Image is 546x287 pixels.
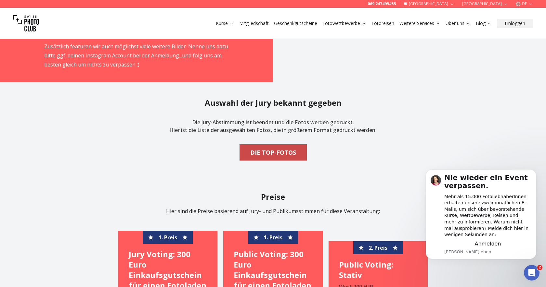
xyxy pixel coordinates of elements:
span: 2. Preis [369,244,387,252]
a: Geschenkgutscheine [274,20,317,27]
a: 069 247495455 [368,1,396,6]
button: Fotowettbewerbe [320,19,369,28]
iframe: Intercom notifications Nachricht [416,159,546,269]
button: Blog [473,19,494,28]
span: 1. Preis [159,233,177,241]
p: Hier sind die Preise basierend auf Jury- und Publikumsstimmen für diese Veranstaltung: [70,207,476,215]
span: 1. Preis [264,233,282,241]
button: Mitgliedschaft [237,19,271,28]
p: Die Jury-Abstimmung ist beendet und die Fotos werden gedruckt. Hier ist die Liste der ausgewählte... [169,113,377,139]
a: Blog [476,20,492,27]
a: Mitgliedschaft [239,20,269,27]
span: 2 [537,265,542,270]
a: Fotowettbewerbe [322,20,366,27]
b: DIE TOP-FOTOS [250,148,296,157]
a: Weitere Services [399,20,440,27]
button: Über uns [443,19,473,28]
a: Kurse [216,20,234,27]
button: Geschenkgutscheine [271,19,320,28]
a: Über uns [446,20,471,27]
button: DIE TOP-FOTOS [240,144,307,161]
h2: Auswahl der Jury bekannt gegeben [205,98,342,108]
a: Fotoreisen [371,20,394,27]
img: Swiss photo club [13,10,39,36]
h2: Preise [70,192,476,202]
button: Weitere Services [397,19,443,28]
iframe: Intercom live chat [524,265,539,281]
button: Kurse [213,19,237,28]
span: Zusätzlich featuren wir auch möglichst viele weitere Bilder. Nenne uns dazu bitte ggf. deinen Ins... [44,43,228,68]
button: Fotoreisen [369,19,397,28]
h4: Public Voting: Stativ [339,259,417,280]
button: Einloggen [497,19,533,28]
